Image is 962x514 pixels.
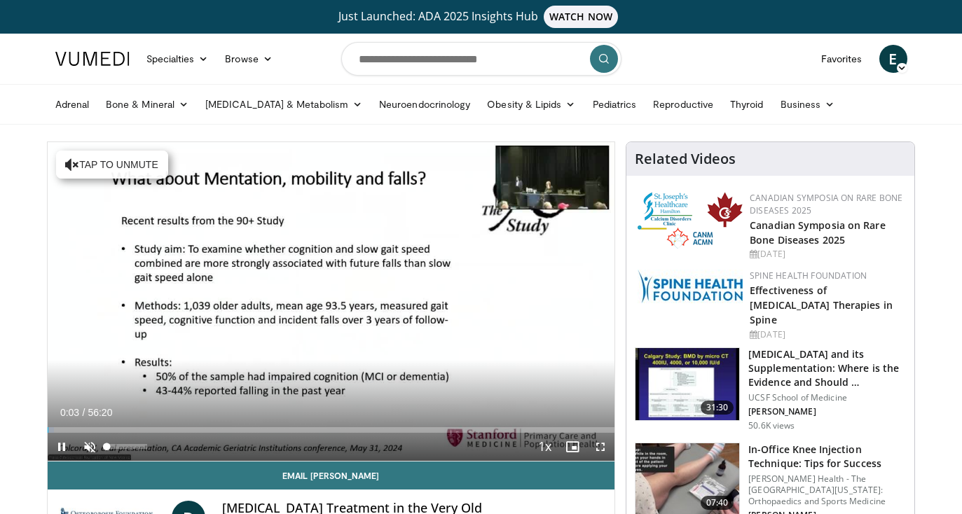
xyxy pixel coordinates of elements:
[479,90,584,118] a: Obesity & Lipids
[748,443,906,471] h3: In-Office Knee Injection Technique: Tips for Success
[748,420,795,431] p: 50.6K views
[772,90,844,118] a: Business
[544,6,618,28] span: WATCH NOW
[83,407,85,418] span: /
[748,392,906,403] p: UCSF School of Medicine
[217,45,281,73] a: Browse
[701,401,734,415] span: 31:30
[47,90,98,118] a: Adrenal
[638,270,743,303] img: 57d53db2-a1b3-4664-83ec-6a5e32e5a601.png.150x105_q85_autocrop_double_scale_upscale_version-0.2.jpg
[635,347,906,431] a: 31:30 [MEDICAL_DATA] and its Supplementation: Where is the Evidence and Should … UCSF School of M...
[750,248,903,261] div: [DATE]
[750,284,893,326] a: Effectiveness of [MEDICAL_DATA] Therapies in Spine
[638,192,743,249] img: 59b7dea3-8883-45d6-a110-d30c6cb0f321.png.150x105_q85_autocrop_double_scale_upscale_version-0.2.png
[750,328,903,341] div: [DATE]
[341,42,621,76] input: Search topics, interventions
[60,407,79,418] span: 0:03
[76,433,104,461] button: Unmute
[138,45,217,73] a: Specialties
[56,151,168,179] button: Tap to unmute
[586,433,614,461] button: Fullscreen
[197,90,371,118] a: [MEDICAL_DATA] & Metabolism
[88,407,112,418] span: 56:20
[750,192,902,216] a: Canadian Symposia on Rare Bone Diseases 2025
[748,347,906,389] h3: [MEDICAL_DATA] and its Supplementation: Where is the Evidence and Should …
[371,90,479,118] a: Neuroendocrinology
[558,433,586,461] button: Enable picture-in-picture mode
[97,90,197,118] a: Bone & Mineral
[635,348,739,421] img: 4bb25b40-905e-443e-8e37-83f056f6e86e.150x105_q85_crop-smart_upscale.jpg
[879,45,907,73] a: E
[645,90,722,118] a: Reproductive
[530,433,558,461] button: Playback Rate
[48,427,615,433] div: Progress Bar
[813,45,871,73] a: Favorites
[701,496,734,510] span: 07:40
[750,218,886,246] a: Canadian Symposia on Rare Bone Diseases 2025
[748,473,906,507] p: [PERSON_NAME] Health - The [GEOGRAPHIC_DATA][US_STATE]: Orthopaedics and Sports Medicine
[57,6,905,28] a: Just Launched: ADA 2025 Insights HubWATCH NOW
[635,151,736,167] h4: Related Videos
[48,433,76,461] button: Pause
[748,406,906,417] p: [PERSON_NAME]
[107,444,147,449] div: Volume Level
[750,270,867,282] a: Spine Health Foundation
[722,90,772,118] a: Thyroid
[48,461,615,489] a: Email [PERSON_NAME]
[584,90,645,118] a: Pediatrics
[48,142,615,461] video-js: Video Player
[55,52,130,66] img: VuMedi Logo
